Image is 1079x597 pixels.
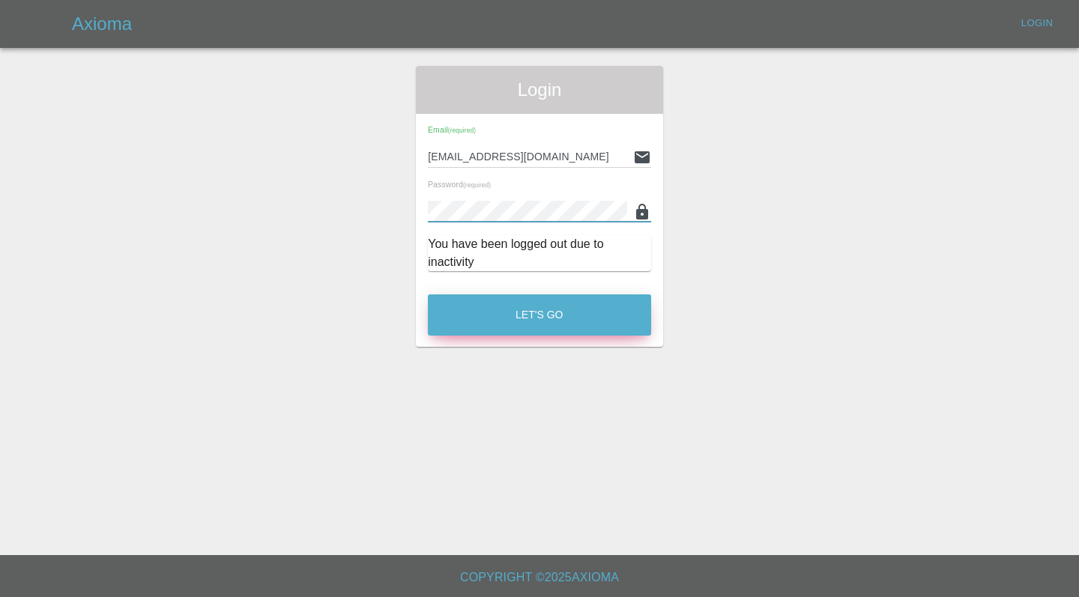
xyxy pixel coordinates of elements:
[12,567,1067,588] h6: Copyright © 2025 Axioma
[72,12,132,36] h5: Axioma
[448,127,476,134] small: (required)
[463,182,491,189] small: (required)
[428,180,491,189] span: Password
[428,78,651,102] span: Login
[428,294,651,336] button: Let's Go
[428,125,476,134] span: Email
[1013,12,1061,35] a: Login
[428,235,651,271] div: You have been logged out due to inactivity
